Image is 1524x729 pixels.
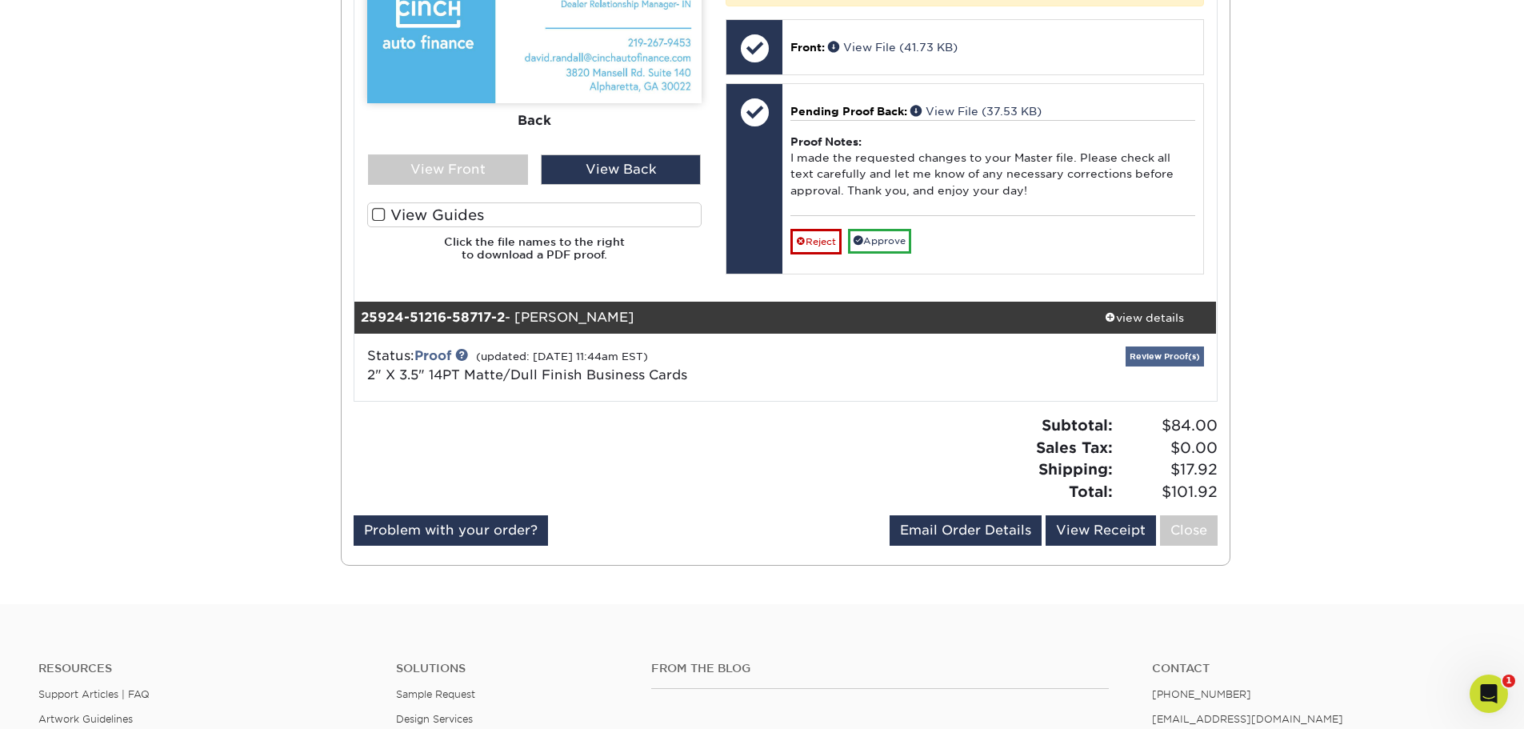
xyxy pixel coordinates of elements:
strong: Proof Notes: [790,135,862,148]
a: [EMAIL_ADDRESS][DOMAIN_NAME] [1152,713,1343,725]
a: View Receipt [1046,515,1156,546]
a: Problem with your order? [354,515,548,546]
a: Contact [1152,662,1486,675]
a: Sample Request [396,688,475,700]
a: Approve [848,229,911,254]
a: view details [1073,302,1217,334]
strong: Sales Tax: [1036,439,1113,456]
div: Status: [355,346,929,385]
a: Proof [414,348,451,363]
strong: Shipping: [1038,460,1113,478]
a: Artwork Guidelines [38,713,133,725]
strong: Subtotal: [1042,416,1113,434]
div: I made the requested changes to your Master file. Please check all text carefully and let me know... [790,120,1194,215]
h6: Click the file names to the right to download a PDF proof. [367,235,702,274]
label: View Guides [367,202,702,227]
span: $0.00 [1118,437,1218,459]
div: view details [1073,310,1217,326]
a: View File (37.53 KB) [910,105,1042,118]
a: Design Services [396,713,473,725]
h4: Solutions [396,662,627,675]
span: $101.92 [1118,481,1218,503]
span: 1 [1502,675,1515,687]
span: $84.00 [1118,415,1218,437]
a: [PHONE_NUMBER] [1152,688,1251,700]
a: Close [1160,515,1218,546]
div: Back [367,103,702,138]
a: Review Proof(s) [1126,346,1204,367]
a: Reject [790,229,842,254]
strong: 25924-51216-58717-2 [361,310,505,325]
iframe: Intercom live chat [1470,675,1508,713]
a: 2" X 3.5" 14PT Matte/Dull Finish Business Cards [367,367,687,383]
h4: From the Blog [651,662,1109,675]
span: $17.92 [1118,459,1218,481]
small: (updated: [DATE] 11:44am EST) [476,350,648,362]
div: - [PERSON_NAME] [354,302,1073,334]
a: View File (41.73 KB) [828,41,958,54]
h4: Resources [38,662,372,675]
div: View Front [368,154,528,185]
strong: Total: [1069,483,1113,500]
a: Email Order Details [890,515,1042,546]
a: Support Articles | FAQ [38,688,150,700]
span: Front: [790,41,825,54]
span: Pending Proof Back: [790,105,907,118]
div: View Back [541,154,701,185]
